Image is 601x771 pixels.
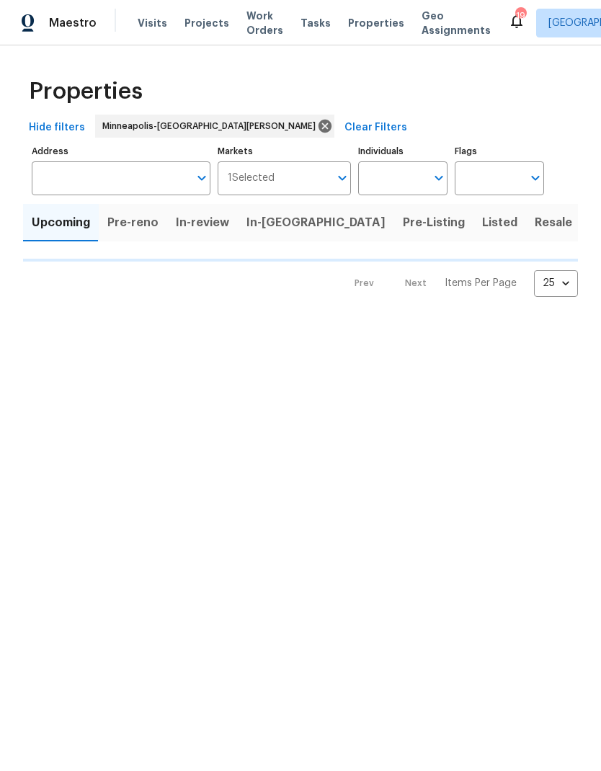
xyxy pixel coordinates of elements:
button: Open [192,168,212,188]
span: Projects [184,16,229,30]
label: Markets [218,147,352,156]
span: Minneapolis-[GEOGRAPHIC_DATA][PERSON_NAME] [102,119,321,133]
label: Address [32,147,210,156]
span: Maestro [49,16,97,30]
label: Individuals [358,147,448,156]
span: 1 Selected [228,172,275,184]
span: Geo Assignments [422,9,491,37]
span: Listed [482,213,517,233]
span: Work Orders [246,9,283,37]
span: Upcoming [32,213,90,233]
span: In-review [176,213,229,233]
span: Tasks [300,18,331,28]
button: Clear Filters [339,115,413,141]
nav: Pagination Navigation [341,270,578,297]
span: Hide filters [29,119,85,137]
span: Resale [535,213,572,233]
button: Open [332,168,352,188]
span: Properties [29,84,143,99]
button: Open [525,168,546,188]
span: In-[GEOGRAPHIC_DATA] [246,213,386,233]
span: Properties [348,16,404,30]
div: 19 [515,9,525,23]
label: Flags [455,147,544,156]
div: Minneapolis-[GEOGRAPHIC_DATA][PERSON_NAME] [95,115,334,138]
span: Clear Filters [344,119,407,137]
p: Items Per Page [445,276,517,290]
div: 25 [534,264,578,302]
button: Hide filters [23,115,91,141]
span: Visits [138,16,167,30]
span: Pre-reno [107,213,159,233]
span: Pre-Listing [403,213,465,233]
button: Open [429,168,449,188]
